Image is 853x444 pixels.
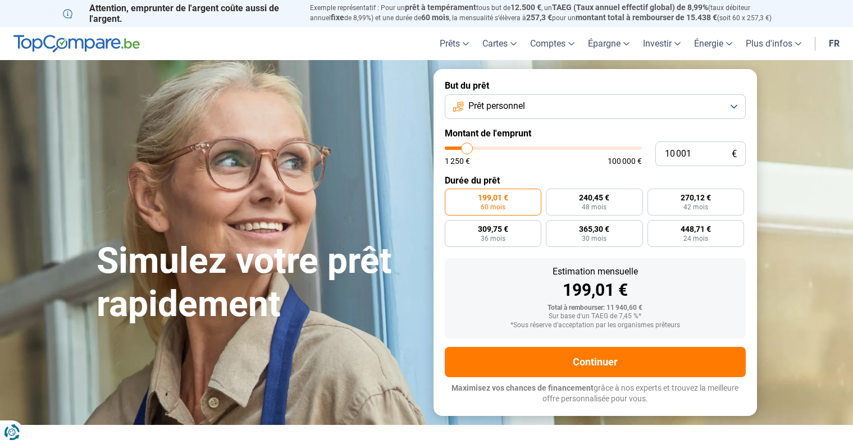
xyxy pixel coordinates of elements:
[445,128,746,139] label: Montant de l'emprunt
[451,383,594,392] span: Maximisez vos chances de financement
[481,204,505,210] span: 60 mois
[478,194,508,202] span: 199,01 €
[687,27,739,60] a: Énergie
[97,240,420,326] h1: Simulez votre prêt rapidement
[822,27,846,60] a: fr
[510,3,541,12] span: 12.500 €
[445,80,746,91] label: But du prêt
[608,157,642,165] span: 100 000 €
[445,157,470,165] span: 1 250 €
[683,235,708,242] span: 24 mois
[582,204,606,210] span: 48 mois
[576,13,717,22] span: montant total à rembourser de 15.438 €
[454,282,737,299] div: 199,01 €
[445,175,746,186] label: Durée du prêt
[445,383,746,405] p: grâce à nos experts et trouvez la meilleure offre personnalisée pour vous.
[523,27,581,60] a: Comptes
[310,3,791,23] p: Exemple représentatif : Pour un tous but de , un (taux débiteur annuel de 8,99%) et une durée de ...
[579,194,609,202] span: 240,45 €
[405,3,476,12] span: prêt à tempérament
[732,149,737,159] span: €
[331,13,344,22] span: fixe
[481,235,505,242] span: 36 mois
[636,27,687,60] a: Investir
[454,304,737,312] div: Total à rembourser: 11 940,60 €
[478,225,508,233] span: 309,75 €
[683,204,708,210] span: 42 mois
[468,100,525,112] span: Prêt personnel
[454,322,737,329] div: *Sous réserve d'acceptation par les organismes prêteurs
[445,347,746,377] button: Continuer
[13,35,140,53] img: TopCompare
[681,225,711,233] span: 448,71 €
[433,27,476,60] a: Prêts
[421,13,449,22] span: 60 mois
[63,3,297,24] p: Attention, emprunter de l'argent coûte aussi de l'argent.
[552,3,708,12] span: TAEG (Taux annuel effectif global) de 8,99%
[454,267,737,276] div: Estimation mensuelle
[579,225,609,233] span: 365,30 €
[681,194,711,202] span: 270,12 €
[445,94,746,119] button: Prêt personnel
[454,313,737,321] div: Sur base d'un TAEG de 7,45 %*
[476,27,523,60] a: Cartes
[581,27,636,60] a: Épargne
[582,235,606,242] span: 30 mois
[739,27,808,60] a: Plus d'infos
[526,13,552,22] span: 257,3 €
